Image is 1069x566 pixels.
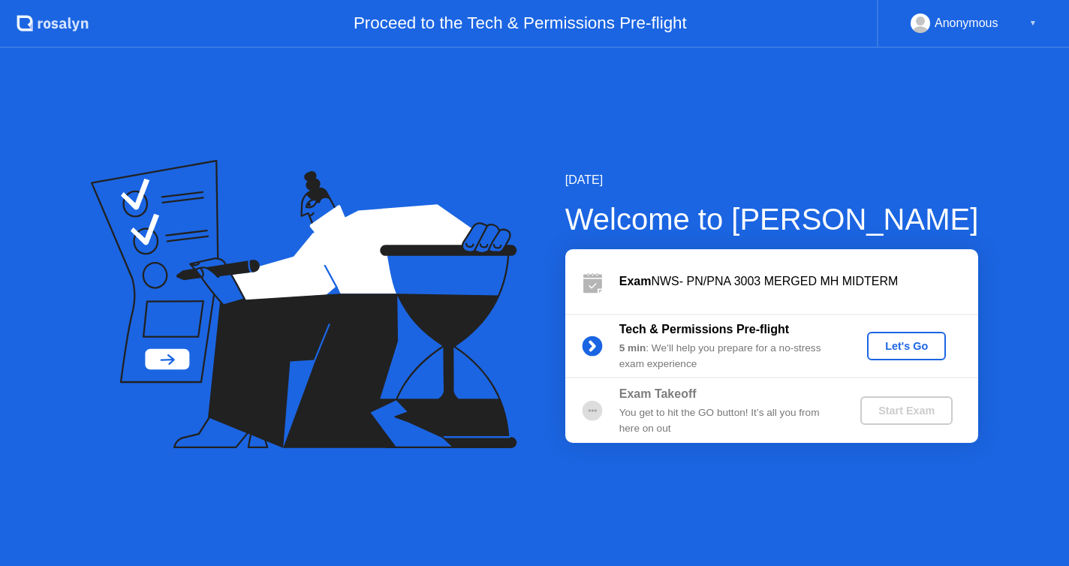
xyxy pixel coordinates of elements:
button: Start Exam [860,396,953,425]
div: Let's Go [873,340,940,352]
div: Start Exam [866,405,947,417]
b: Tech & Permissions Pre-flight [619,323,789,336]
div: You get to hit the GO button! It’s all you from here on out [619,405,836,436]
div: ▼ [1029,14,1037,33]
b: Exam Takeoff [619,387,697,400]
div: : We’ll help you prepare for a no-stress exam experience [619,341,836,372]
div: NWS- PN/PNA 3003 MERGED MH MIDTERM [619,272,978,291]
button: Let's Go [867,332,946,360]
div: Welcome to [PERSON_NAME] [565,197,979,242]
b: 5 min [619,342,646,354]
div: Anonymous [935,14,998,33]
b: Exam [619,275,652,288]
div: [DATE] [565,171,979,189]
